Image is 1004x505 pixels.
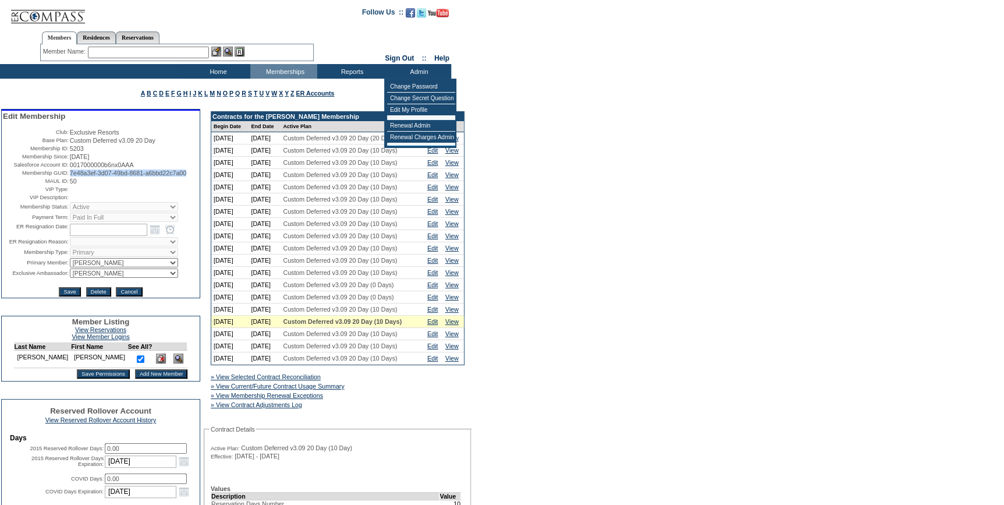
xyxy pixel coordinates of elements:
[42,31,77,44] a: Members
[70,169,186,176] span: 7e48a3ef-3d07-49bd-8681-a6bbd22c7a00
[45,416,157,423] a: View Reserved Rollover Account History
[75,326,126,333] a: View Reservations
[445,306,459,313] a: View
[71,343,128,351] td: First Name
[147,90,151,97] a: B
[283,159,397,166] span: Custom Deferred v3.09 20 Day (10 Days)
[71,351,128,368] td: [PERSON_NAME]
[265,90,269,97] a: V
[164,223,176,236] a: Open the time view popup.
[235,90,240,97] a: Q
[211,47,221,56] img: b_edit.gif
[283,294,393,301] span: Custom Deferred v3.09 20 Day (0 Days)
[283,171,397,178] span: Custom Deferred v3.09 20 Day (10 Days)
[50,407,151,415] span: Reserved Rollover Account
[249,230,281,242] td: [DATE]
[70,153,90,160] span: [DATE]
[70,129,119,136] span: Exclusive Resorts
[250,64,317,79] td: Memberships
[283,208,397,215] span: Custom Deferred v3.09 20 Day (10 Days)
[223,90,228,97] a: O
[283,355,397,362] span: Custom Deferred v3.09 20 Day (10 Days)
[43,47,88,56] div: Member Name:
[249,193,281,206] td: [DATE]
[159,90,164,97] a: D
[211,132,249,144] td: [DATE]
[204,90,208,97] a: L
[70,161,134,168] span: 0017000000b6nx0AAA
[211,218,249,230] td: [DATE]
[211,485,230,492] b: Values
[283,281,393,288] span: Custom Deferred v3.09 20 Day (0 Days)
[211,328,249,340] td: [DATE]
[406,8,415,17] img: Become our fan on Facebook
[211,181,249,193] td: [DATE]
[211,169,249,181] td: [DATE]
[229,90,233,97] a: P
[445,147,459,154] a: View
[417,8,426,17] img: Follow us on Twitter
[72,333,129,340] a: View Member Logins
[427,318,438,325] a: Edit
[211,121,249,132] td: Begin Date
[217,90,221,97] a: N
[116,287,142,296] input: Cancel
[439,492,461,500] td: Value
[3,137,69,144] td: Base Plan:
[211,157,249,169] td: [DATE]
[249,169,281,181] td: [DATE]
[3,202,69,211] td: Membership Status:
[211,267,249,279] td: [DATE]
[211,492,439,500] td: Description
[290,90,295,97] a: Z
[211,112,464,121] td: Contracts for the [PERSON_NAME] Membership
[445,183,459,190] a: View
[211,340,249,352] td: [DATE]
[211,303,249,316] td: [DATE]
[3,194,69,201] td: VIP Description:
[189,90,191,97] a: I
[211,352,249,365] td: [DATE]
[241,444,352,451] span: Custom Deferred v3.09 20 Day (10 Day)
[3,223,69,236] td: ER Resignation Date:
[445,208,459,215] a: View
[283,330,397,337] span: Custom Deferred v3.09 20 Day (10 Days)
[249,144,281,157] td: [DATE]
[427,232,438,239] a: Edit
[445,281,459,288] a: View
[283,232,397,239] span: Custom Deferred v3.09 20 Day (10 Days)
[3,153,69,160] td: Membership Since:
[211,392,323,399] a: » View Membership Renewal Exceptions
[281,121,425,132] td: Active Plan
[249,291,281,303] td: [DATE]
[3,237,69,246] td: ER Resignation Reason:
[128,343,152,351] td: See All?
[211,291,249,303] td: [DATE]
[428,9,449,17] img: Subscribe to our YouTube Channel
[445,171,459,178] a: View
[283,342,397,349] span: Custom Deferred v3.09 20 Day (10 Days)
[3,213,69,222] td: Payment Term:
[211,316,249,328] td: [DATE]
[210,90,215,97] a: M
[211,193,249,206] td: [DATE]
[427,294,438,301] a: Edit
[211,206,249,218] td: [DATE]
[445,232,459,239] a: View
[427,257,438,264] a: Edit
[445,269,459,276] a: View
[176,90,181,97] a: G
[171,90,175,97] a: F
[211,445,239,452] span: Active Plan:
[248,90,252,97] a: S
[70,145,84,152] span: 5203
[427,171,438,178] a: Edit
[235,453,279,460] span: [DATE] - [DATE]
[211,242,249,255] td: [DATE]
[445,294,459,301] a: View
[259,90,264,97] a: U
[427,355,438,362] a: Edit
[283,183,397,190] span: Custom Deferred v3.09 20 Day (10 Days)
[86,287,111,296] input: Delete
[283,257,397,264] span: Custom Deferred v3.09 20 Day (10 Days)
